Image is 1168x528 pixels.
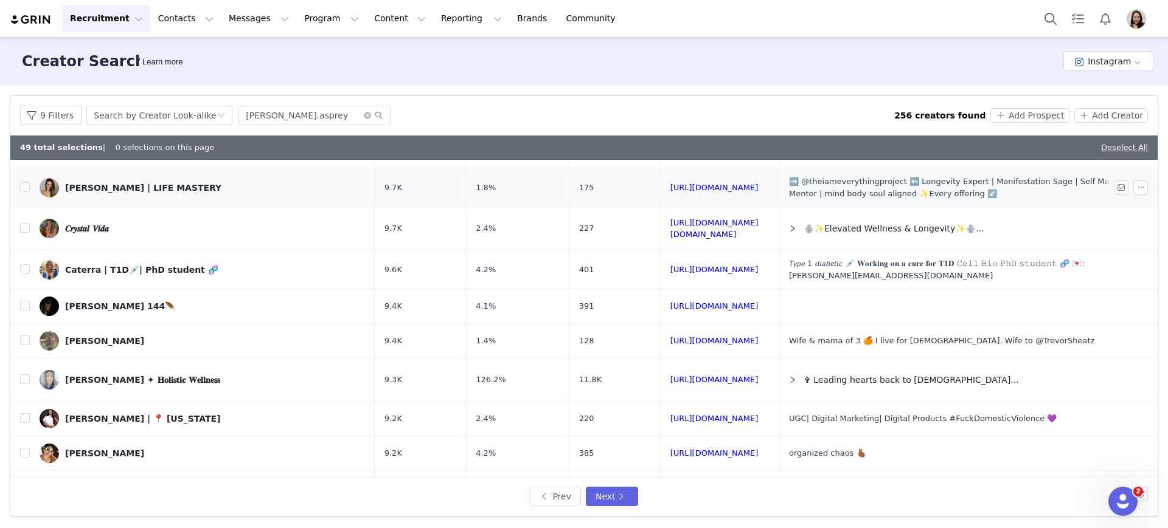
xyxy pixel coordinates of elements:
[579,300,594,312] span: 391
[1101,143,1148,152] a: Deselect All
[476,413,496,425] span: 2.4%
[63,5,150,32] button: Recruitment
[476,335,496,347] span: 1.4%
[297,5,366,32] button: Program
[364,112,371,119] i: icon: close-circle
[94,106,216,125] div: Search by Creator Look-alike
[20,106,82,125] button: 9 Filters
[789,225,796,232] i: icon: right
[789,336,1094,345] span: Wife & mama of 3 🍊 I live for [DEMOGRAPHIC_DATA]. Wife to @TrevorSheatz
[579,222,594,235] span: 227
[384,222,402,235] span: 9.7K
[40,370,59,389] img: v2
[65,224,109,233] div: 𝑪𝒓𝒚𝒔𝒕𝒂𝒍 𝑽𝒊𝒅𝒂
[384,182,402,194] span: 9.7K
[1119,9,1158,29] button: Profile
[1065,5,1091,32] a: Tasks
[894,109,985,122] div: 256 creators found
[40,260,365,279] a: Caterra | T1D💉| PhD student 🧬
[10,14,52,26] img: grin logo
[384,300,402,312] span: 9.4K
[789,259,1085,280] span: 𝘛𝘺𝘱𝘦 1 𝘥𝘪𝘢𝘣𝘦𝘵𝘪𝘤 💉 𝐖𝐨𝐫𝐤𝐢𝐧𝐠 𝐨𝐧 𝐚 𝐜𝐮𝐫𝐞 𝐟𝐨𝐫 𝐓𝟏𝐃 𝙲𝚎𝚕𝚕 𝙱𝚒𝚘 𝙿𝚑𝙳 𝚜𝚝𝚞𝚍𝚎𝚗𝚝 🧬 💌: [PERSON_NAME][EMAIL_ADDRESS...
[40,370,365,389] a: [PERSON_NAME] ✦ 𝐇𝐨𝐥𝐢𝐬𝐭𝐢𝐜 𝐖𝐞𝐥𝐥𝐧𝐞𝐬𝐬
[670,414,759,423] a: [URL][DOMAIN_NAME]
[789,448,866,458] span: organized chaos 🫰🏾
[40,444,59,463] img: v2
[40,331,365,351] a: [PERSON_NAME]
[40,444,365,463] a: [PERSON_NAME]
[151,5,221,32] button: Contacts
[670,301,759,310] a: [URL][DOMAIN_NAME]
[476,447,496,459] span: 4.2%
[579,335,594,347] span: 128
[779,214,1143,242] div: icon: right🪬✨Elevated Wellness & Longevity✨🪬...
[434,5,509,32] button: Reporting
[789,376,796,383] i: icon: right
[579,182,594,194] span: 175
[40,260,59,279] img: v2
[579,264,594,276] span: 401
[65,448,144,458] div: [PERSON_NAME]
[510,5,558,32] a: Brands
[40,297,59,316] img: v2
[40,219,59,238] img: v2
[40,409,365,428] a: [PERSON_NAME] | 📍 [US_STATE]
[140,56,185,68] div: Tooltip anchor
[789,414,1057,423] span: UGC| Digital Marketing| Digital Products #FuckDomesticViolence 💜
[384,264,402,276] span: 9.6K
[586,487,638,506] button: Next
[579,413,594,425] span: 220
[375,111,383,120] i: icon: search
[1108,487,1138,516] iframe: Intercom live chat
[40,331,59,351] img: v2
[22,50,145,72] h3: Creator Search
[1092,5,1119,32] button: Notifications
[40,297,365,316] a: [PERSON_NAME] 144🪶
[65,414,221,423] div: [PERSON_NAME] | 📍 [US_STATE]
[670,448,759,458] a: [URL][DOMAIN_NAME]
[670,336,759,345] a: [URL][DOMAIN_NAME]
[1133,487,1143,496] span: 2
[65,301,175,311] div: [PERSON_NAME] 144🪶
[476,300,496,312] span: 4.1%
[670,218,759,239] a: [URL][DOMAIN_NAME][DOMAIN_NAME]
[367,5,433,32] button: Content
[579,447,594,459] span: 385
[670,375,759,384] a: [URL][DOMAIN_NAME]
[40,178,59,197] img: v2
[579,374,602,386] span: 11.8K
[670,183,759,192] a: [URL][DOMAIN_NAME]
[65,375,220,385] div: [PERSON_NAME] ✦ 𝐇𝐨𝐥𝐢𝐬𝐭𝐢𝐜 𝐖𝐞𝐥𝐥𝐧𝐞𝐬𝐬
[476,182,496,194] span: 1.8%
[530,487,581,506] button: Prev
[384,413,402,425] span: 9.2K
[789,177,1129,198] span: ➡️ @theiameverythingproject ⬅️ Longevity Expert | Manifestation Sage | Self Mastery Mentor | mind...
[476,374,506,386] span: 126.2%
[476,222,496,235] span: 2.4%
[1074,108,1148,123] button: Add Creator
[40,409,59,428] img: v2
[384,335,402,347] span: 9.4K
[1037,5,1064,32] button: Search
[779,366,1143,394] div: icon: right✞ Leading hearts back to [DEMOGRAPHIC_DATA]...
[384,374,402,386] span: 9.3K
[218,112,225,120] i: icon: down
[65,183,221,193] div: [PERSON_NAME] | LIFE MASTERY
[20,142,214,154] div: | 0 selections on this page
[476,264,496,276] span: 4.2%
[65,336,144,346] div: [PERSON_NAME]
[1127,9,1146,29] img: 86e7de06-b691-43f8-a3d5-90bc1eaf46d2.jpg
[384,447,402,459] span: 9.2K
[990,108,1069,123] button: Add Prospect
[1063,52,1153,71] button: Instagram
[559,5,628,32] a: Community
[65,265,218,275] div: Caterra | T1D💉| PhD student 🧬
[40,178,365,197] a: [PERSON_NAME] | LIFE MASTERY
[221,5,296,32] button: Messages
[238,106,391,125] input: Search...
[20,143,103,152] b: 49 total selections
[670,265,759,274] a: [URL][DOMAIN_NAME]
[40,219,365,238] a: 𝑪𝒓𝒚𝒔𝒕𝒂𝒍 𝑽𝒊𝒅𝒂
